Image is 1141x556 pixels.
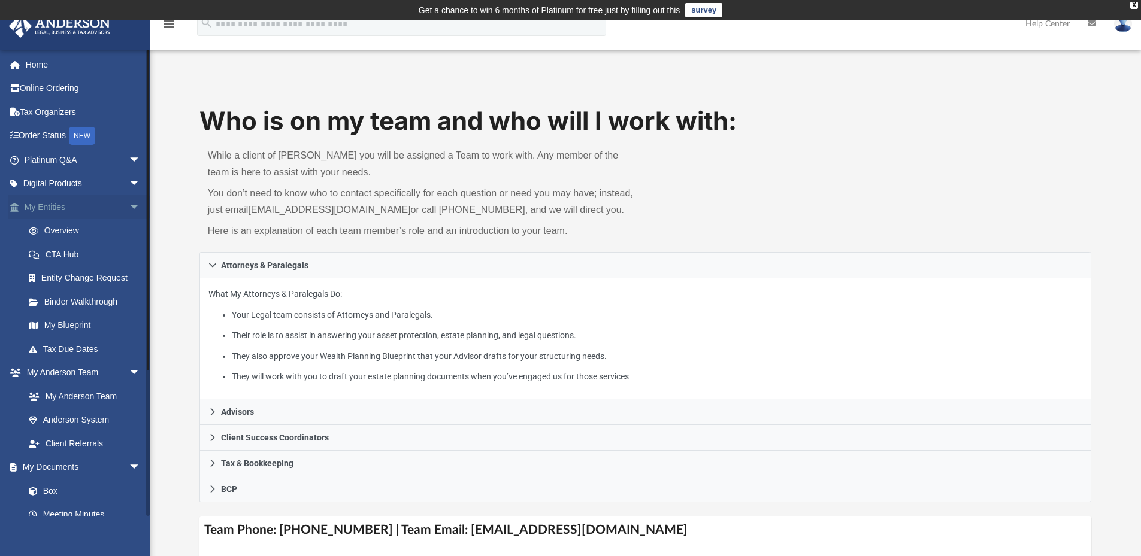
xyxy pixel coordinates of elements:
li: They will work with you to draft your estate planning documents when you’ve engaged us for those ... [232,369,1082,384]
p: You don’t need to know who to contact specifically for each question or need you may have; instea... [208,185,637,218]
a: Binder Walkthrough [17,290,159,314]
a: survey [685,3,722,17]
a: Anderson System [17,408,153,432]
div: Attorneys & Paralegals [199,278,1092,400]
span: BCP [221,485,237,493]
a: Client Referrals [17,432,153,455]
span: Tax & Bookkeeping [221,459,293,467]
span: arrow_drop_down [129,172,153,196]
a: Meeting Minutes [17,503,153,527]
p: Here is an explanation of each team member’s role and an introduction to your team. [208,223,637,239]
a: menu [162,23,176,31]
p: What My Attorneys & Paralegals Do: [208,287,1083,384]
a: My Entitiesarrow_drop_down [8,195,159,219]
span: arrow_drop_down [129,455,153,480]
span: Advisors [221,408,254,416]
span: Client Success Coordinators [221,433,329,442]
img: Anderson Advisors Platinum Portal [5,14,114,38]
span: arrow_drop_down [129,148,153,172]
a: Digital Productsarrow_drop_down [8,172,159,196]
p: While a client of [PERSON_NAME] you will be assigned a Team to work with. Any member of the team ... [208,147,637,181]
div: close [1130,2,1138,9]
a: Entity Change Request [17,266,159,290]
img: User Pic [1114,15,1132,32]
i: search [200,16,213,29]
a: Tax Organizers [8,100,159,124]
a: [EMAIL_ADDRESS][DOMAIN_NAME] [248,205,410,215]
a: My Documentsarrow_drop_down [8,455,153,479]
div: Get a chance to win 6 months of Platinum for free just by filling out this [419,3,680,17]
a: Tax & Bookkeeping [199,451,1092,476]
a: Overview [17,219,159,243]
a: My Blueprint [17,314,153,338]
a: Online Ordering [8,77,159,101]
span: arrow_drop_down [129,361,153,385]
a: Attorneys & Paralegals [199,252,1092,278]
h1: Who is on my team and who will I work with: [199,104,1092,139]
li: Their role is to assist in answering your asset protection, estate planning, and legal questions. [232,328,1082,343]
a: My Anderson Teamarrow_drop_down [8,361,153,385]
a: Tax Due Dates [17,337,159,361]
a: Box [17,479,147,503]
a: Order StatusNEW [8,124,159,148]
a: My Anderson Team [17,384,147,408]
a: Advisors [199,399,1092,425]
a: Client Success Coordinators [199,425,1092,451]
span: Attorneys & Paralegals [221,261,308,269]
a: Home [8,53,159,77]
a: CTA Hub [17,242,159,266]
span: arrow_drop_down [129,195,153,220]
h4: Team Phone: [PHONE_NUMBER] | Team Email: [EMAIL_ADDRESS][DOMAIN_NAME] [199,516,1092,543]
div: NEW [69,127,95,145]
li: Your Legal team consists of Attorneys and Paralegals. [232,308,1082,323]
a: Platinum Q&Aarrow_drop_down [8,148,159,172]
i: menu [162,17,176,31]
a: BCP [199,476,1092,502]
li: They also approve your Wealth Planning Blueprint that your Advisor drafts for your structuring ne... [232,349,1082,364]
